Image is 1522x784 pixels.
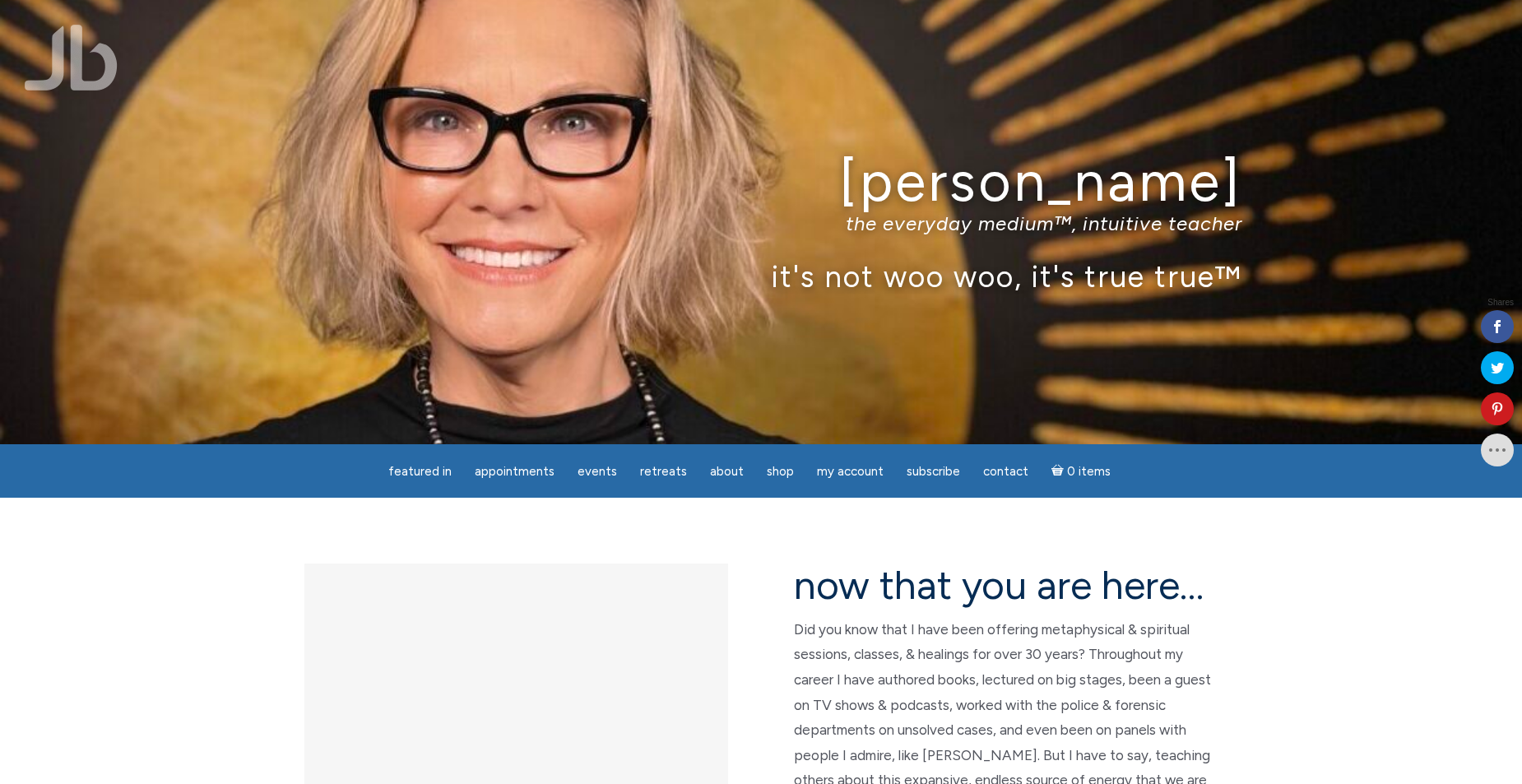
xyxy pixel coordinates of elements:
[280,258,1242,294] p: it's not woo woo, it's true true™
[1487,299,1514,307] span: Shares
[983,464,1028,479] span: Contact
[475,464,555,479] span: Appointments
[388,464,452,479] span: featured in
[1042,454,1121,488] a: Cart0 items
[578,464,617,479] span: Events
[1067,466,1111,478] span: 0 items
[630,456,697,488] a: Retreats
[794,564,1218,607] h2: now that you are here…
[640,464,687,479] span: Retreats
[973,456,1038,488] a: Contact
[907,464,960,479] span: Subscribe
[280,211,1242,235] p: the everyday medium™, intuitive teacher
[1051,464,1067,479] i: Cart
[378,456,462,488] a: featured in
[807,456,893,488] a: My Account
[757,456,804,488] a: Shop
[465,456,564,488] a: Appointments
[25,25,118,90] img: Jamie Butler. The Everyday Medium
[710,464,744,479] span: About
[280,151,1242,212] h1: [PERSON_NAME]
[568,456,627,488] a: Events
[817,464,884,479] span: My Account
[700,456,754,488] a: About
[767,464,794,479] span: Shop
[897,456,970,488] a: Subscribe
